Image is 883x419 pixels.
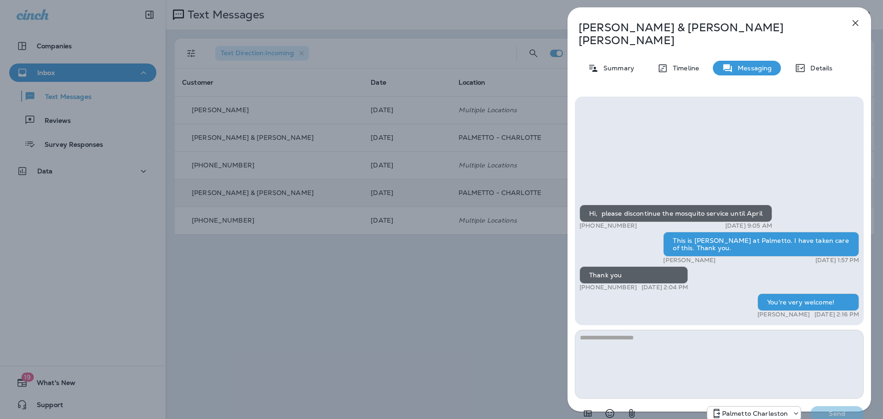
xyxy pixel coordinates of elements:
[663,257,716,264] p: [PERSON_NAME]
[599,64,634,72] p: Summary
[579,205,772,222] div: Hi, please discontinue the mosquito service until April
[757,311,810,318] p: [PERSON_NAME]
[579,284,637,291] p: [PHONE_NUMBER]
[733,64,772,72] p: Messaging
[707,408,801,419] div: +1 (843) 277-8322
[722,410,788,417] p: Palmetto Charleston
[579,222,637,230] p: [PHONE_NUMBER]
[806,64,832,72] p: Details
[642,284,688,291] p: [DATE] 2:04 PM
[725,222,772,230] p: [DATE] 9:05 AM
[815,257,859,264] p: [DATE] 1:57 PM
[668,64,699,72] p: Timeline
[663,232,859,257] div: This is [PERSON_NAME] at Palmetto. I have taken care of this. Thank you.
[579,21,830,47] p: [PERSON_NAME] & [PERSON_NAME] [PERSON_NAME]
[757,293,859,311] div: You're very welcome!
[814,311,859,318] p: [DATE] 2:16 PM
[579,266,688,284] div: Thank you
